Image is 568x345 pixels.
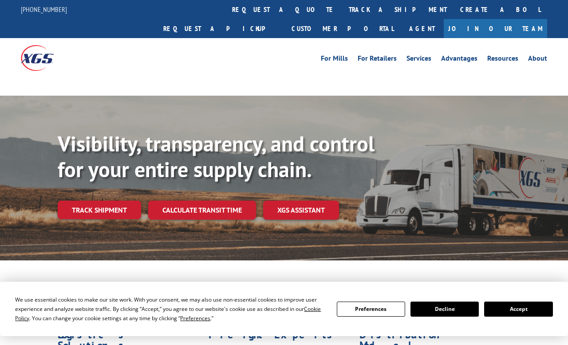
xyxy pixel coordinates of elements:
a: For Mills [321,55,348,65]
button: Accept [484,302,552,317]
a: Advantages [441,55,477,65]
a: Calculate transit time [148,201,256,220]
a: Track shipment [58,201,141,219]
button: Decline [410,302,479,317]
a: Resources [487,55,518,65]
a: Services [406,55,431,65]
a: Request a pickup [157,19,285,38]
a: [PHONE_NUMBER] [21,5,67,14]
a: Customer Portal [285,19,400,38]
a: Agent [400,19,444,38]
a: XGS ASSISTANT [263,201,339,220]
a: About [528,55,547,65]
div: We use essential cookies to make our site work. With your consent, we may also use non-essential ... [15,295,326,323]
b: Visibility, transparency, and control for your entire supply chain. [58,130,375,183]
button: Preferences [337,302,405,317]
span: Preferences [180,314,210,322]
a: Join Our Team [444,19,547,38]
a: For Retailers [358,55,397,65]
